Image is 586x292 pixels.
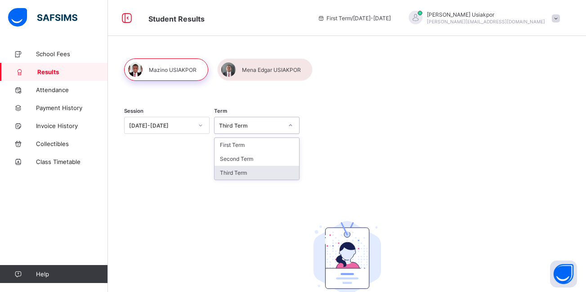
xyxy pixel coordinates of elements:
[219,122,283,129] div: Third Term
[400,11,564,26] div: JudithUsiakpor
[36,86,108,93] span: Attendance
[214,108,227,114] span: Term
[215,152,299,166] div: Second Term
[550,261,577,288] button: Open asap
[36,158,108,165] span: Class Timetable
[8,8,77,27] img: safsims
[427,19,545,24] span: [PERSON_NAME][EMAIL_ADDRESS][DOMAIN_NAME]
[36,270,107,278] span: Help
[215,166,299,180] div: Third Term
[215,138,299,152] div: First Term
[37,68,108,75] span: Results
[36,140,108,147] span: Collectibles
[124,108,143,114] span: Session
[129,122,193,129] div: [DATE]-[DATE]
[427,11,545,18] span: [PERSON_NAME] Usiakpor
[36,104,108,111] span: Payment History
[36,122,108,129] span: Invoice History
[148,14,205,23] span: Student Results
[36,50,108,58] span: School Fees
[318,15,391,22] span: session/term information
